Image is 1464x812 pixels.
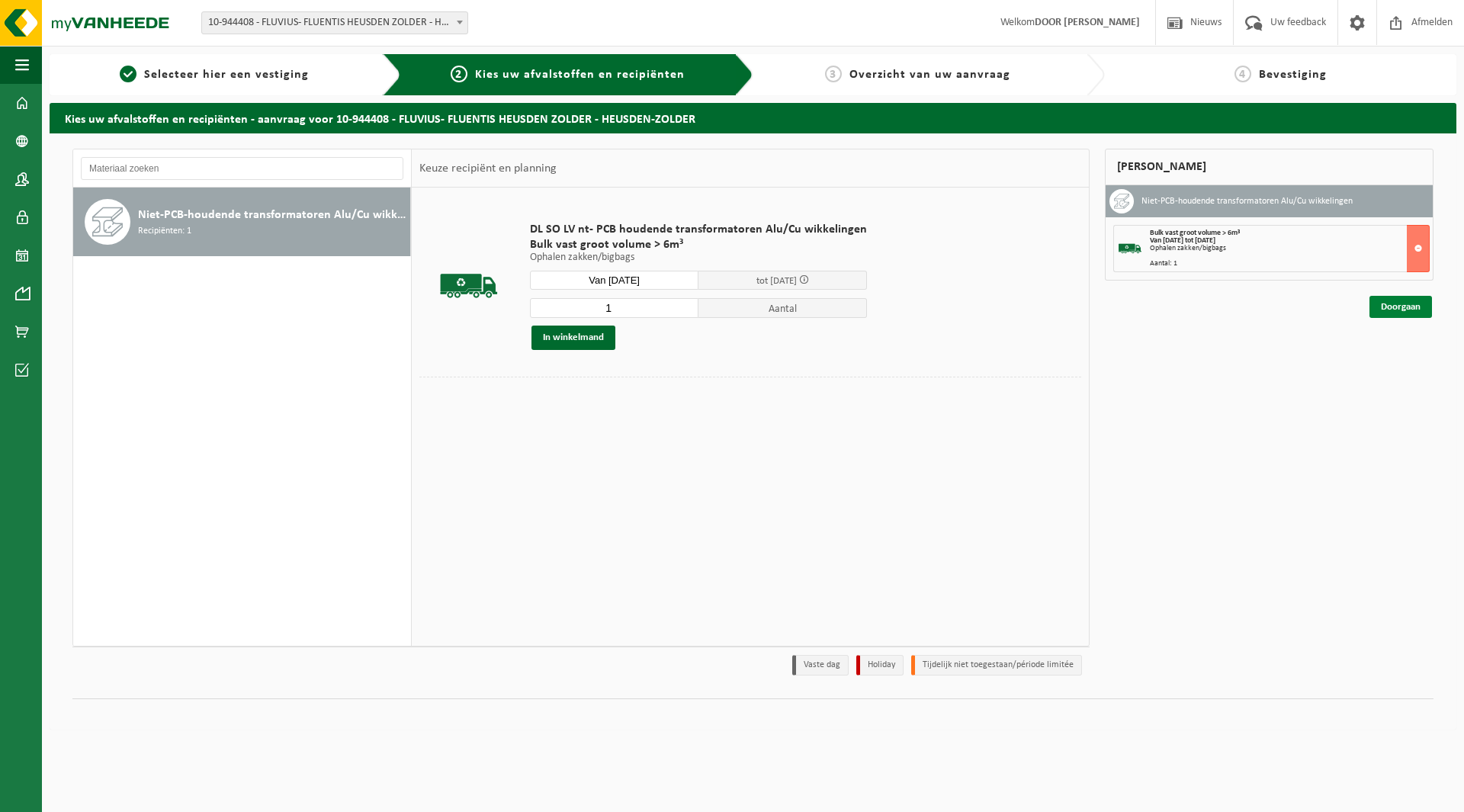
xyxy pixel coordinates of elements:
[50,103,1456,133] h2: Kies uw afvalstoffen en recipiënten - aanvraag voor 10-944408 - FLUVIUS- FLUENTIS HEUSDEN ZOLDER ...
[849,69,1010,81] span: Overzicht van uw aanvraag
[792,655,849,676] li: Vaste dag
[1150,229,1240,237] span: Bulk vast groot volume > 6m³
[825,66,842,82] span: 3
[73,188,411,256] button: Niet-PCB-houdende transformatoren Alu/Cu wikkelingen Recipiënten: 1
[202,12,467,34] span: 10-944408 - FLUVIUS- FLUENTIS HEUSDEN ZOLDER - HEUSDEN-ZOLDER
[144,69,309,81] span: Selecteer hier een vestiging
[530,222,867,237] span: DL SO LV nt- PCB houdende transformatoren Alu/Cu wikkelingen
[911,655,1082,676] li: Tijdelijk niet toegestaan/période limitée
[1035,17,1140,28] strong: DOOR [PERSON_NAME]
[475,69,685,81] span: Kies uw afvalstoffen en recipiënten
[138,206,406,224] span: Niet-PCB-houdende transformatoren Alu/Cu wikkelingen
[138,224,191,239] span: Recipiënten: 1
[698,298,867,318] span: Aantal
[412,149,564,188] div: Keuze recipiënt en planning
[1234,66,1251,82] span: 4
[530,237,867,252] span: Bulk vast groot volume > 6m³
[1105,149,1433,185] div: [PERSON_NAME]
[1141,189,1353,213] h3: Niet-PCB-houdende transformatoren Alu/Cu wikkelingen
[1259,69,1327,81] span: Bevestiging
[856,655,904,676] li: Holiday
[531,326,615,350] button: In winkelmand
[57,66,371,84] a: 1Selecteer hier een vestiging
[1369,296,1432,318] a: Doorgaan
[530,271,698,290] input: Selecteer datum
[530,252,867,263] p: Ophalen zakken/bigbags
[756,276,797,286] span: tot [DATE]
[201,11,468,34] span: 10-944408 - FLUVIUS- FLUENTIS HEUSDEN ZOLDER - HEUSDEN-ZOLDER
[1150,236,1215,245] strong: Van [DATE] tot [DATE]
[1150,260,1429,268] div: Aantal: 1
[1150,245,1429,252] div: Ophalen zakken/bigbags
[81,157,403,180] input: Materiaal zoeken
[120,66,136,82] span: 1
[451,66,467,82] span: 2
